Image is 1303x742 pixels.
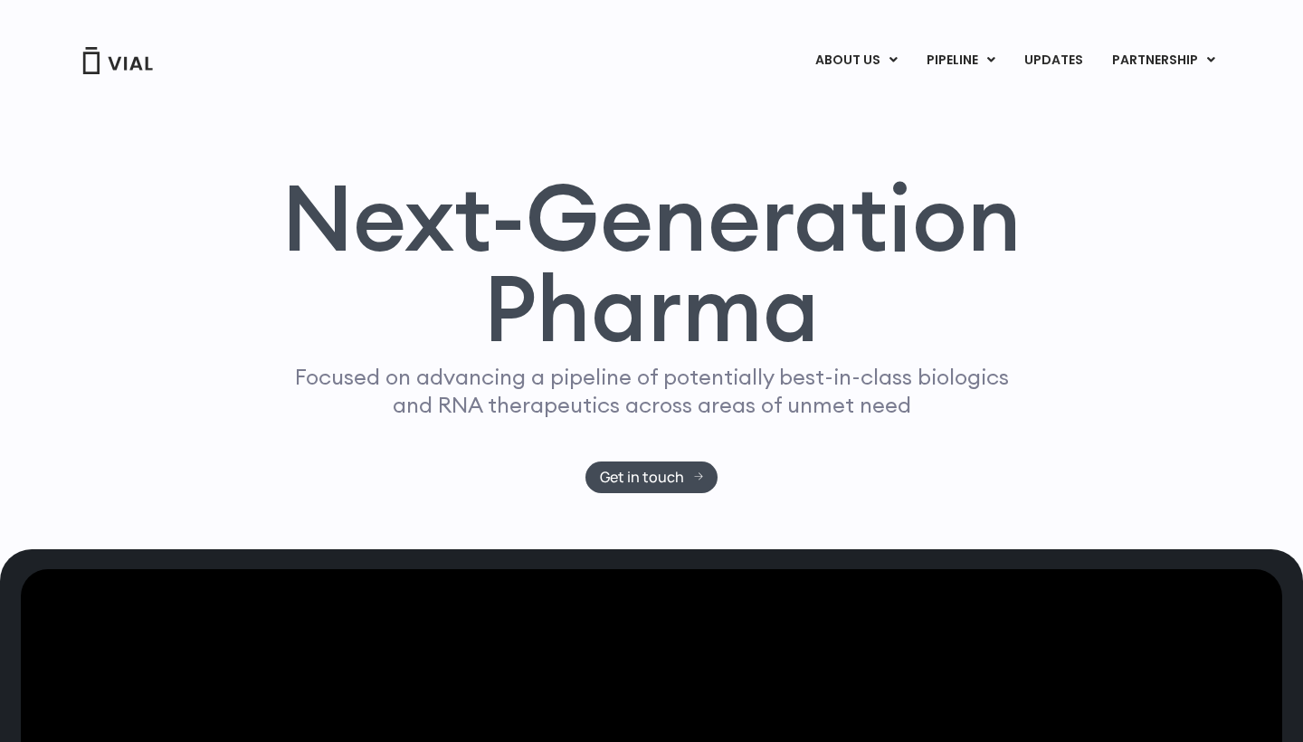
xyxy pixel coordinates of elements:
p: Focused on advancing a pipeline of potentially best-in-class biologics and RNA therapeutics acros... [287,363,1016,419]
span: Get in touch [600,471,684,484]
a: PIPELINEMenu Toggle [912,45,1009,76]
a: ABOUT USMenu Toggle [801,45,911,76]
a: UPDATES [1010,45,1097,76]
a: PARTNERSHIPMenu Toggle [1098,45,1230,76]
h1: Next-Generation Pharma [260,172,1043,355]
a: Get in touch [585,461,718,493]
img: Vial Logo [81,47,154,74]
